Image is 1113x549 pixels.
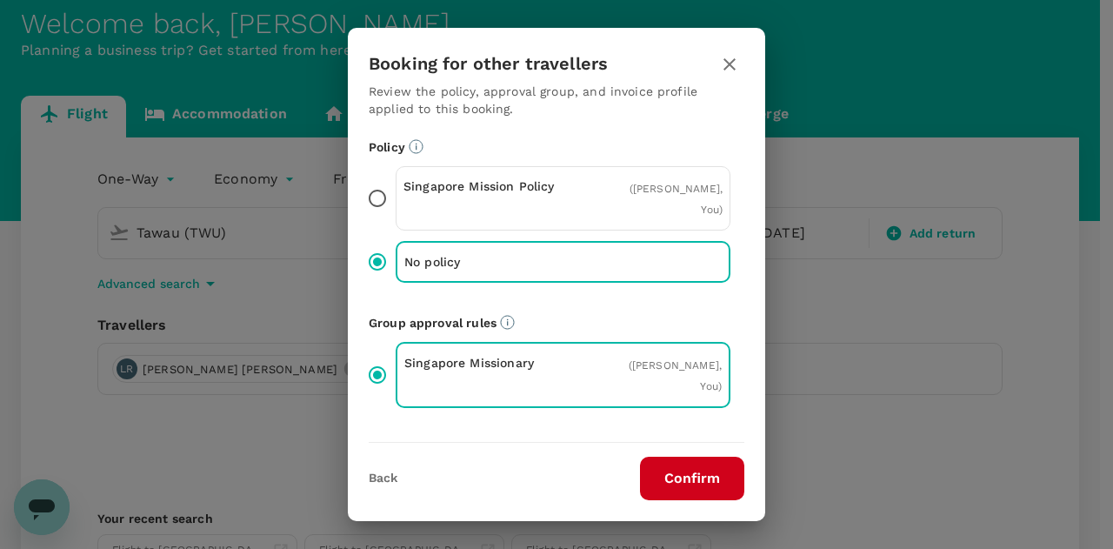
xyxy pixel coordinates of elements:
p: Policy [369,138,744,156]
span: ( [PERSON_NAME], You ) [630,183,723,216]
h3: Booking for other travellers [369,54,608,74]
p: Singapore Missionary [404,354,563,372]
p: No policy [404,253,563,271]
p: Singapore Mission Policy [403,177,563,195]
svg: Default approvers or custom approval rules (if available) are based on the user group. [500,315,515,330]
p: Review the policy, approval group, and invoice profile applied to this booking. [369,83,744,117]
button: Confirm [640,457,744,500]
p: Group approval rules [369,314,744,331]
svg: Booking restrictions are based on the selected travel policy. [409,139,423,154]
span: ( [PERSON_NAME], You ) [629,359,722,392]
button: Back [369,472,397,485]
